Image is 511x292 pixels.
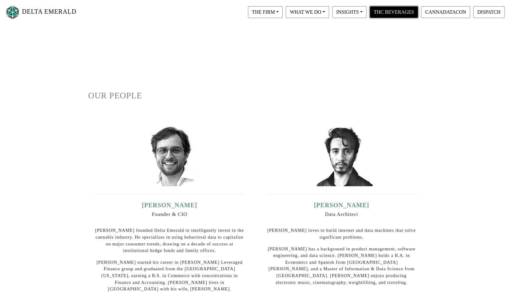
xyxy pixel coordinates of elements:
[472,9,506,14] a: DISPATCH
[5,2,77,22] a: DELTA EMERALD
[420,9,472,14] a: CANNADATACON
[311,124,372,186] img: david
[267,211,417,217] h6: Data Architect
[248,6,283,18] button: THE FIRM
[139,124,200,186] img: ian
[332,6,367,18] button: INSIGHTS
[267,227,417,240] p: [PERSON_NAME] loves to build internet and data machines that solve significant problems.
[370,6,418,18] button: THC BEVERAGES
[142,202,197,209] a: [PERSON_NAME]
[95,211,245,217] h6: Founder & CIO
[95,227,245,254] p: [PERSON_NAME] founded Delta Emerald to intelligently invest in the cannabis industry. He speciali...
[286,6,329,18] button: WHAT WE DO
[368,9,420,14] a: THC BEVERAGES
[267,246,417,286] p: [PERSON_NAME] has a background in product management, software engineering, and data science. [PE...
[314,202,369,209] a: [PERSON_NAME]
[473,6,504,18] button: DISPATCH
[421,6,470,18] button: CANNADATACON
[5,4,20,20] img: Logo
[88,91,423,101] h1: OUR PEOPLE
